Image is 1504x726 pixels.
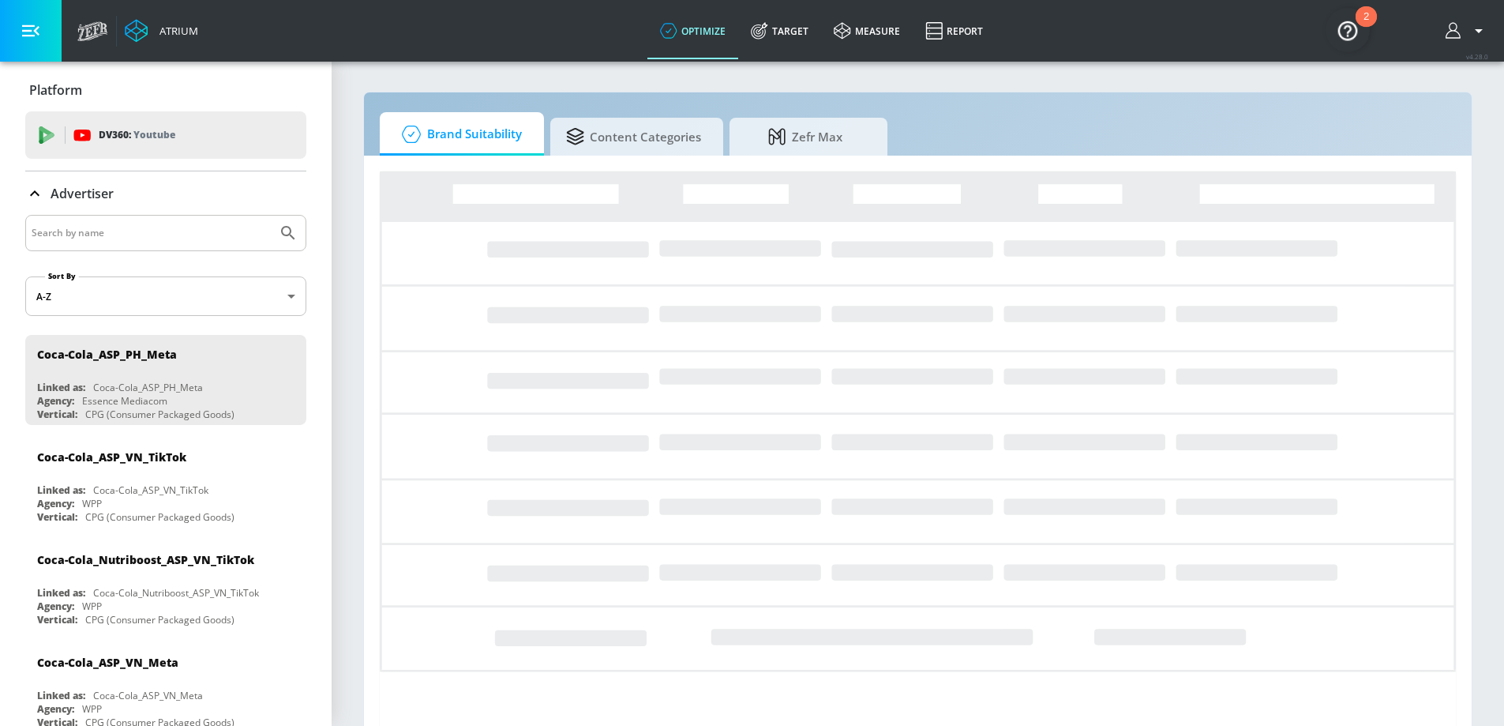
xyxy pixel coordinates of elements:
[821,2,913,59] a: measure
[133,126,175,143] p: Youtube
[85,408,234,421] div: CPG (Consumer Packaged Goods)
[25,438,306,528] div: Coca-Cola_ASP_VN_TikTokLinked as:Coca-Cola_ASP_VN_TikTokAgency:WPPVertical:CPG (Consumer Packaged...
[25,540,306,630] div: Coca-Cola_Nutriboost_ASP_VN_TikTokLinked as:Coca-Cola_Nutriboost_ASP_VN_TikTokAgency:WPPVertical:...
[93,483,208,497] div: Coca-Cola_ASP_VN_TikTok
[913,2,996,59] a: Report
[37,689,85,702] div: Linked as:
[25,276,306,316] div: A-Z
[25,335,306,425] div: Coca-Cola_ASP_PH_MetaLinked as:Coca-Cola_ASP_PH_MetaAgency:Essence MediacomVertical:CPG (Consumer...
[37,347,177,362] div: Coca-Cola_ASP_PH_Meta
[125,19,198,43] a: Atrium
[85,510,234,524] div: CPG (Consumer Packaged Goods)
[1466,52,1488,61] span: v 4.28.0
[738,2,821,59] a: Target
[51,185,114,202] p: Advertiser
[93,586,259,600] div: Coca-Cola_Nutriboost_ASP_VN_TikTok
[396,115,522,153] span: Brand Suitability
[82,497,102,510] div: WPP
[37,600,74,613] div: Agency:
[82,702,102,716] div: WPP
[37,655,178,670] div: Coca-Cola_ASP_VN_Meta
[37,510,77,524] div: Vertical:
[85,613,234,626] div: CPG (Consumer Packaged Goods)
[25,111,306,159] div: DV360: Youtube
[45,271,79,281] label: Sort By
[25,171,306,216] div: Advertiser
[37,552,254,567] div: Coca-Cola_Nutriboost_ASP_VN_TikTok
[32,223,271,243] input: Search by name
[82,600,102,613] div: WPP
[25,68,306,112] div: Platform
[153,24,198,38] div: Atrium
[37,450,186,465] div: Coca-Cola_ASP_VN_TikTok
[37,613,77,626] div: Vertical:
[37,381,85,394] div: Linked as:
[1326,8,1370,52] button: Open Resource Center, 2 new notifications
[745,118,865,156] span: Zefr Max
[37,497,74,510] div: Agency:
[37,408,77,421] div: Vertical:
[566,118,701,156] span: Content Categories
[647,2,738,59] a: optimize
[93,381,203,394] div: Coca-Cola_ASP_PH_Meta
[99,126,175,144] p: DV360:
[37,483,85,497] div: Linked as:
[37,586,85,600] div: Linked as:
[82,394,167,408] div: Essence Mediacom
[37,702,74,716] div: Agency:
[1363,17,1369,37] div: 2
[93,689,203,702] div: Coca-Cola_ASP_VN_Meta
[37,394,74,408] div: Agency:
[29,81,82,99] p: Platform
